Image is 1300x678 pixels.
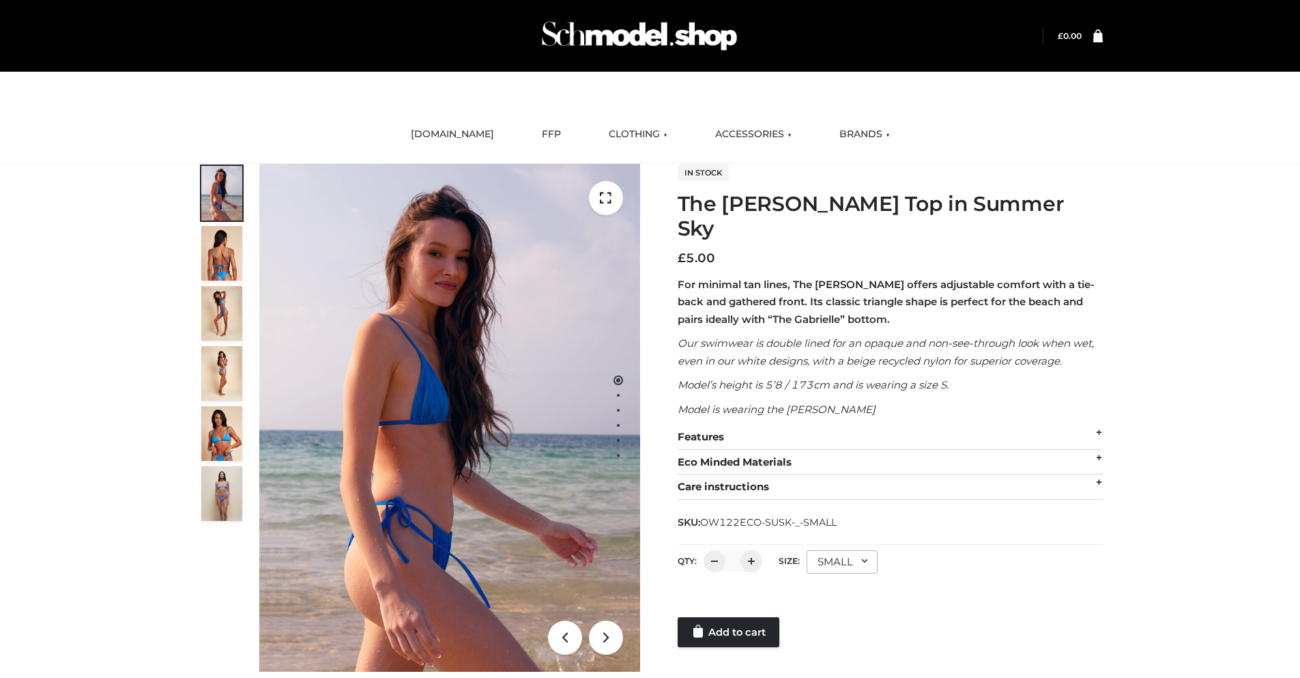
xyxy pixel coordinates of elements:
[1058,31,1063,41] span: £
[401,119,504,150] a: [DOMAIN_NAME]
[678,475,1103,500] div: Care instructions
[678,425,1103,450] div: Features
[259,164,640,672] img: 1.Alex-top_SS-1_4464b1e7-c2c9-4e4b-a62c-58381cd673c0 (1)
[678,556,697,566] label: QTY:
[201,346,242,401] img: 3.Alex-top_CN-1-1-2.jpg
[678,337,1094,367] em: Our swimwear is double lined for an opaque and non-see-through look when wet, even in our white d...
[598,119,678,150] a: CLOTHING
[201,226,242,281] img: 5.Alex-top_CN-1-1_1-1.jpg
[678,251,686,266] span: £
[678,165,729,181] span: In stock
[201,406,242,461] img: 2.Alex-top_CN-1-1-2.jpg
[700,516,837,528] span: OW122ECO-SUSK-_-SMALL
[678,251,715,266] bdi: 5.00
[678,514,838,531] span: SKU:
[532,119,571,150] a: FFP
[201,466,242,521] img: SSVC.jpg
[678,192,1103,241] h1: The [PERSON_NAME] Top in Summer Sky
[1058,31,1082,41] a: £0.00
[1058,31,1082,41] bdi: 0.00
[779,556,800,566] label: Size:
[678,617,779,647] a: Add to cart
[705,119,802,150] a: ACCESSORIES
[201,286,242,341] img: 4.Alex-top_CN-1-1-2.jpg
[537,9,742,63] img: Schmodel Admin 964
[807,550,878,574] div: SMALL
[678,450,1103,475] div: Eco Minded Materials
[678,403,876,416] em: Model is wearing the [PERSON_NAME]
[829,119,900,150] a: BRANDS
[678,378,949,391] em: Model’s height is 5’8 / 173cm and is wearing a size S.
[678,278,1095,326] strong: For minimal tan lines, The [PERSON_NAME] offers adjustable comfort with a tie-back and gathered f...
[201,166,242,221] img: 1.Alex-top_SS-1_4464b1e7-c2c9-4e4b-a62c-58381cd673c0-1.jpg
